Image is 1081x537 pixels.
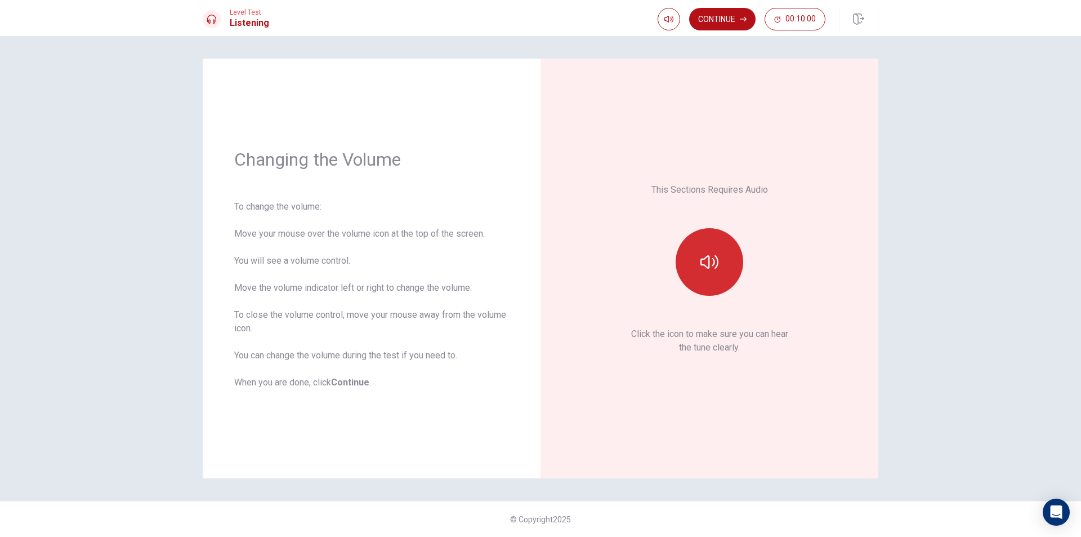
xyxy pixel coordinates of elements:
[331,377,369,388] b: Continue
[785,15,816,24] span: 00:10:00
[234,200,509,389] div: To change the volume: Move your mouse over the volume icon at the top of the screen. You will see...
[689,8,756,30] button: Continue
[631,327,788,354] p: Click the icon to make sure you can hear the tune clearly.
[234,148,509,171] h1: Changing the Volume
[510,515,571,524] span: © Copyright 2025
[1043,499,1070,526] div: Open Intercom Messenger
[651,183,768,197] p: This Sections Requires Audio
[230,16,269,30] h1: Listening
[765,8,825,30] button: 00:10:00
[230,8,269,16] span: Level Test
